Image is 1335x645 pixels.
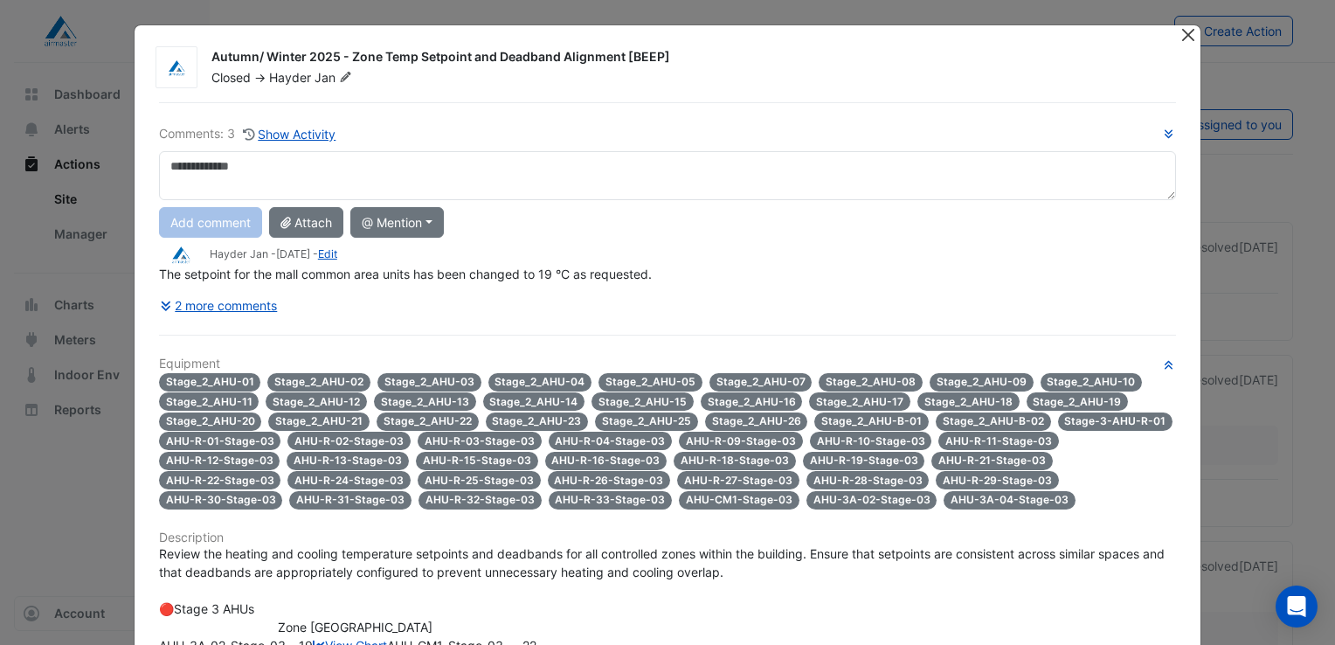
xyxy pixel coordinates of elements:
span: AHU-R-19-Stage-03 [803,452,925,470]
button: Show Activity [242,124,337,144]
span: Stage_2_AHU-10 [1041,373,1143,392]
img: Airmaster Australia [159,246,203,265]
span: AHU-R-32-Stage-03 [418,491,542,510]
span: AHU-R-31-Stage-03 [289,491,412,510]
span: 2025-08-01 12:20:50 [276,247,310,260]
span: AHU-R-15-Stage-03 [416,452,538,470]
span: AHU-R-09-Stage-03 [679,432,803,450]
span: AHU-R-24-Stage-03 [287,471,411,489]
span: Stage_2_AHU-07 [709,373,813,392]
span: Stage_2_AHU-08 [819,373,923,392]
img: Airmaster Australia [156,59,197,77]
span: Stage_2_AHU-02 [267,373,370,392]
span: AHU-R-22-Stage-03 [159,471,281,489]
span: Stage_2_AHU-12 [266,392,367,411]
span: Stage_2_AHU-05 [598,373,702,392]
span: Stage_2_AHU-16 [701,392,803,411]
div: Open Intercom Messenger [1276,586,1318,628]
span: AHU-R-01-Stage-03 [159,432,281,450]
div: Autumn/ Winter 2025 - Zone Temp Setpoint and Deadband Alignment [BEEP] [211,48,1159,69]
span: Stage_2_AHU-14 [483,392,585,411]
span: Stage_2_AHU-04 [488,373,592,392]
span: Stage_2_AHU-20 [159,413,262,431]
button: Close [1179,25,1197,44]
span: Stage_2_AHU-13 [374,392,476,411]
span: Stage_2_AHU-15 [591,392,694,411]
span: AHU-R-29-Stage-03 [936,471,1059,489]
span: Stage_2_AHU-11 [159,392,259,411]
span: AHU-R-11-Stage-03 [938,432,1059,450]
span: Stage_2_AHU-22 [377,413,479,431]
span: AHU-R-13-Stage-03 [287,452,409,470]
span: Stage_2_AHU-B-02 [936,413,1051,431]
span: Stage_2_AHU-19 [1027,392,1129,411]
span: AHU-R-30-Stage-03 [159,491,283,510]
button: Attach [269,207,343,238]
span: Hayder [269,70,311,85]
span: Stage_2_AHU-23 [486,413,589,431]
h6: Description [159,531,1176,545]
h6: Equipment [159,357,1176,371]
span: AHU-R-03-Stage-03 [418,432,542,450]
span: Stage_2_AHU-18 [917,392,1020,411]
button: 2 more comments [159,290,279,321]
span: Stage_2_AHU-B-01 [814,413,929,431]
span: AHU-R-12-Stage-03 [159,452,280,470]
span: AHU-CM1-Stage-03 [679,491,799,510]
span: AHU-R-04-Stage-03 [549,432,673,450]
span: AHU-R-26-Stage-03 [548,471,671,489]
span: AHU-R-28-Stage-03 [806,471,930,489]
span: AHU-R-10-Stage-03 [810,432,932,450]
span: AHU-3A-02-Stage-03 [806,491,937,510]
a: Edit [318,247,337,260]
span: Stage_2_AHU-01 [159,373,261,392]
span: AHU-R-33-Stage-03 [549,491,673,510]
div: Comments: 3 [159,124,337,144]
span: Stage_2_AHU-25 [595,413,698,431]
span: AHU-R-18-Stage-03 [674,452,796,470]
span: Stage_2_AHU-21 [268,413,370,431]
span: -> [254,70,266,85]
span: AHU-R-21-Stage-03 [931,452,1053,470]
span: AHU-R-16-Stage-03 [545,452,667,470]
span: AHU-R-25-Stage-03 [418,471,541,489]
span: AHU-R-02-Stage-03 [287,432,411,450]
span: AHU-3A-04-Stage-03 [944,491,1076,510]
span: The setpoint for the mall common area units has been changed to 19 °C as requested. [159,267,652,281]
span: Stage_2_AHU-17 [809,392,910,411]
button: @ Mention [350,207,444,238]
span: AHU-R-27-Stage-03 [677,471,799,489]
span: Stage_2_AHU-26 [705,413,808,431]
small: Hayder Jan - - [210,246,337,262]
span: Jan [315,69,356,87]
span: Closed [211,70,251,85]
span: Stage_2_AHU-09 [930,373,1034,392]
span: Stage-3-AHU-R-01 [1058,413,1173,431]
span: Stage_2_AHU-03 [377,373,481,392]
